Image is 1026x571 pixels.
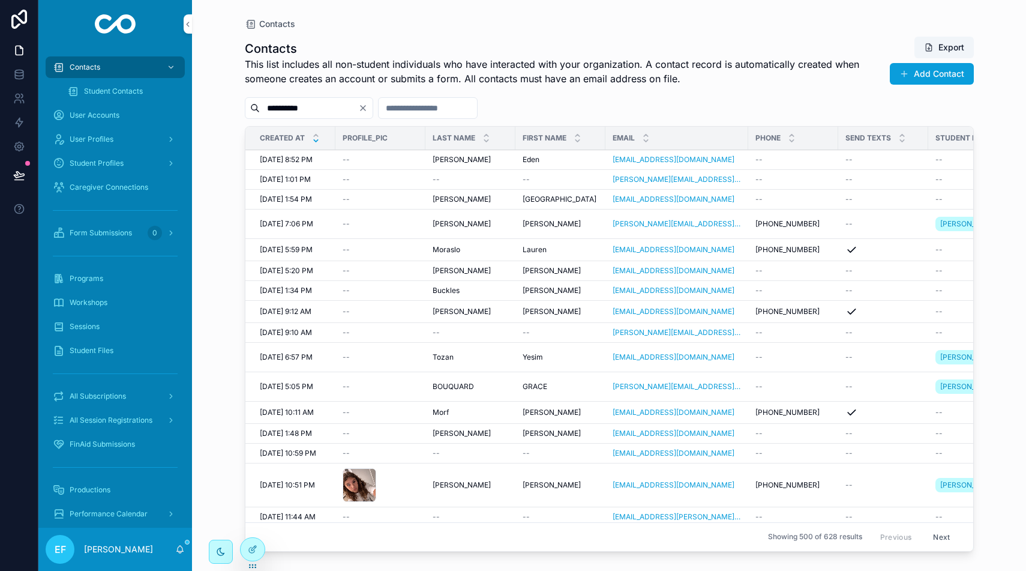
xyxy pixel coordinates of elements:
[46,409,185,431] a: All Session Registrations
[260,133,305,143] span: Created at
[845,449,853,458] span: --
[940,480,998,490] span: [PERSON_NAME]
[613,307,734,316] a: [EMAIL_ADDRESS][DOMAIN_NAME]
[755,328,763,337] span: --
[935,245,943,255] span: --
[523,480,598,490] a: [PERSON_NAME]
[935,155,943,165] span: --
[755,195,763,204] span: --
[613,286,741,295] a: [EMAIL_ADDRESS][DOMAIN_NAME]
[433,245,508,255] a: Moraslo
[935,214,1011,234] a: [PERSON_NAME]
[433,429,491,438] span: [PERSON_NAME]
[613,219,741,229] a: [PERSON_NAME][EMAIL_ADDRESS][DOMAIN_NAME]
[70,110,119,120] span: User Accounts
[935,286,943,295] span: --
[755,449,831,458] a: --
[433,449,440,458] span: --
[613,352,734,362] a: [EMAIL_ADDRESS][DOMAIN_NAME]
[70,274,103,283] span: Programs
[343,382,418,391] a: --
[433,219,508,229] a: [PERSON_NAME]
[84,86,143,96] span: Student Contacts
[343,352,350,362] span: --
[613,266,741,276] a: [EMAIL_ADDRESS][DOMAIN_NAME]
[613,195,734,204] a: [EMAIL_ADDRESS][DOMAIN_NAME]
[523,352,543,362] span: Yesim
[755,408,820,417] span: [PHONE_NUMBER]
[260,512,328,522] a: [DATE] 11:44 AM
[914,37,974,58] button: Export
[613,382,741,391] a: [PERSON_NAME][EMAIL_ADDRESS][PERSON_NAME][DOMAIN_NAME]
[523,195,598,204] a: [GEOGRAPHIC_DATA]
[935,379,1003,394] a: [PERSON_NAME]
[260,382,313,391] span: [DATE] 5:05 PM
[70,228,132,238] span: Form Submissions
[613,195,741,204] a: [EMAIL_ADDRESS][DOMAIN_NAME]
[260,195,328,204] a: [DATE] 1:54 PM
[343,352,418,362] a: --
[523,195,596,204] span: [GEOGRAPHIC_DATA]
[845,219,921,229] a: --
[613,286,734,295] a: [EMAIL_ADDRESS][DOMAIN_NAME]
[755,408,831,417] a: [PHONE_NUMBER]
[935,348,1011,367] a: [PERSON_NAME]
[935,429,943,438] span: --
[755,382,763,391] span: --
[343,382,350,391] span: --
[260,328,328,337] a: [DATE] 9:10 AM
[613,512,741,522] a: [EMAIL_ADDRESS][PERSON_NAME][DOMAIN_NAME]
[845,266,921,276] a: --
[433,408,449,417] span: Morf
[523,352,598,362] a: Yesim
[845,429,921,438] a: --
[523,429,598,438] a: [PERSON_NAME]
[613,429,741,438] a: [EMAIL_ADDRESS][DOMAIN_NAME]
[523,408,581,417] span: [PERSON_NAME]
[523,219,598,229] a: [PERSON_NAME]
[46,56,185,78] a: Contacts
[935,286,1011,295] a: --
[935,476,1011,495] a: [PERSON_NAME]
[845,155,921,165] a: --
[845,286,921,295] a: --
[613,155,741,165] a: [EMAIL_ADDRESS][DOMAIN_NAME]
[755,245,831,255] a: [PHONE_NUMBER]
[260,382,328,391] a: [DATE] 5:05 PM
[260,408,314,417] span: [DATE] 10:11 AM
[260,429,312,438] span: [DATE] 1:48 PM
[523,512,598,522] a: --
[935,175,943,184] span: --
[755,219,831,229] a: [PHONE_NUMBER]
[755,195,831,204] a: --
[343,245,350,255] span: --
[70,159,124,168] span: Student Profiles
[433,352,454,362] span: Tozan
[433,512,508,522] a: --
[46,316,185,337] a: Sessions
[260,307,311,316] span: [DATE] 9:12 AM
[935,328,943,337] span: --
[46,385,185,407] a: All Subscriptions
[245,40,875,57] h1: Contacts
[613,245,734,255] a: [EMAIL_ADDRESS][DOMAIN_NAME]
[845,382,853,391] span: --
[523,480,581,490] span: [PERSON_NAME]
[613,328,741,337] a: [PERSON_NAME][EMAIL_ADDRESS][DOMAIN_NAME]
[935,217,1003,231] a: [PERSON_NAME]
[755,480,820,490] span: [PHONE_NUMBER]
[433,328,440,337] span: --
[343,408,350,417] span: --
[433,382,508,391] a: BOUQUARD
[755,512,763,522] span: --
[523,307,581,316] span: [PERSON_NAME]
[940,352,998,362] span: [PERSON_NAME]
[935,350,1003,364] a: [PERSON_NAME]
[523,449,530,458] span: --
[845,352,853,362] span: --
[70,509,148,519] span: Performance Calendar
[755,286,763,295] span: --
[935,175,1011,184] a: --
[935,245,1011,255] a: --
